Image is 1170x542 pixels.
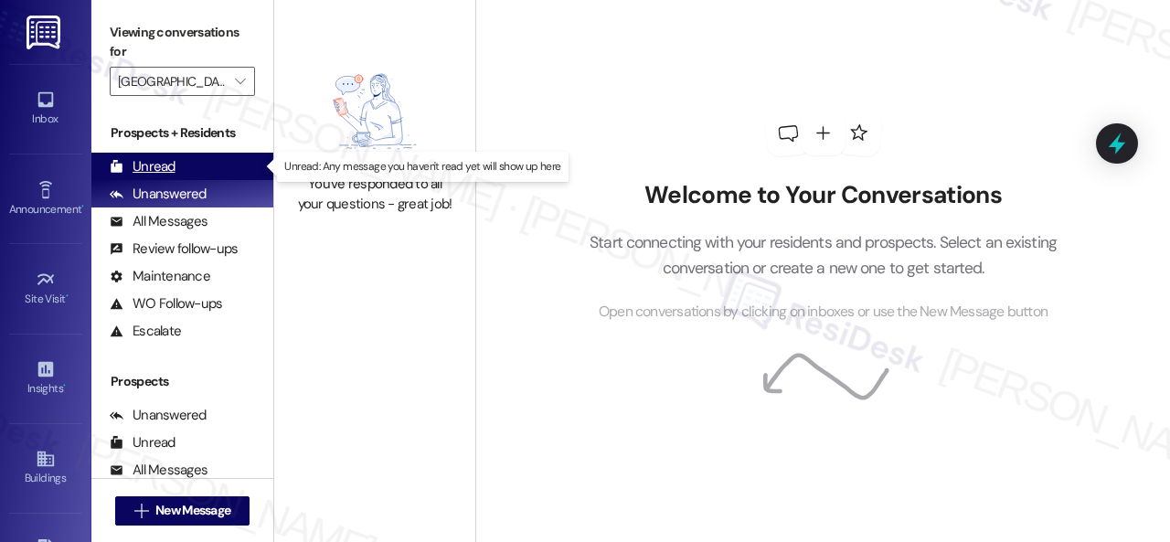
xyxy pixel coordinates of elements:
a: Buildings [9,443,82,493]
img: empty-state [303,58,447,166]
h2: Welcome to Your Conversations [562,181,1085,210]
div: Unread [110,157,175,176]
i:  [235,74,245,89]
span: • [63,379,66,392]
div: Escalate [110,322,181,341]
div: Unanswered [110,406,207,425]
span: Open conversations by clicking on inboxes or use the New Message button [599,301,1048,324]
button: New Message [115,496,250,526]
span: • [81,200,84,213]
div: Unanswered [110,185,207,204]
a: Site Visit • [9,264,82,314]
p: Unread: Any message you haven't read yet will show up here [284,159,560,175]
div: Review follow-ups [110,239,238,259]
div: Unread [110,433,175,452]
img: ResiDesk Logo [27,16,64,49]
p: Start connecting with your residents and prospects. Select an existing conversation or create a n... [562,229,1085,282]
span: • [66,290,69,303]
div: WO Follow-ups [110,294,222,314]
div: You've responded to all your questions - great job! [294,175,455,214]
div: Maintenance [110,267,210,286]
div: Prospects [91,372,273,391]
div: Prospects + Residents [91,123,273,143]
label: Viewing conversations for [110,18,255,67]
span: New Message [155,501,230,520]
a: Insights • [9,354,82,403]
div: All Messages [110,461,207,480]
a: Inbox [9,84,82,133]
i:  [134,504,148,518]
input: All communities [118,67,226,96]
div: All Messages [110,212,207,231]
